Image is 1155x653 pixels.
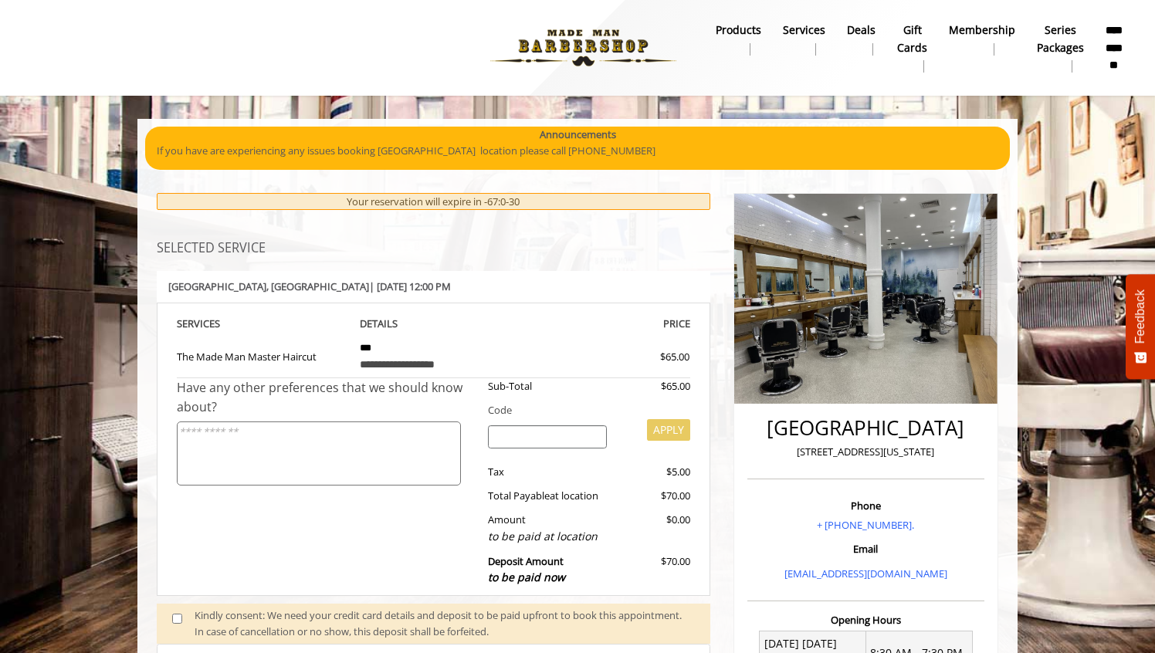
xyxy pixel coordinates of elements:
div: $0.00 [618,512,689,545]
h3: Opening Hours [747,614,984,625]
b: gift cards [897,22,927,56]
a: MembershipMembership [938,19,1026,59]
b: Series packages [1037,22,1084,56]
th: PRICE [519,315,690,333]
b: products [716,22,761,39]
div: Your reservation will expire in -67:0-30 [157,193,710,211]
div: $65.00 [605,349,689,365]
a: Productsproducts [705,19,772,59]
div: Tax [476,464,619,480]
div: Amount [476,512,619,545]
div: Kindly consent: We need your credit card details and deposit to be paid upfront to book this appo... [195,607,695,640]
h3: Email [751,543,981,554]
a: ServicesServices [772,19,836,59]
b: Deposit Amount [488,554,565,585]
div: Have any other preferences that we should know about? [177,378,476,418]
h3: SELECTED SERVICE [157,242,710,255]
button: Feedback - Show survey [1126,274,1155,379]
a: + [PHONE_NUMBER]. [817,518,914,532]
a: Gift cardsgift cards [886,19,938,76]
div: to be paid at location [488,528,608,545]
div: Sub-Total [476,378,619,394]
span: S [215,316,220,330]
h2: [GEOGRAPHIC_DATA] [751,417,981,439]
span: , [GEOGRAPHIC_DATA] [266,279,369,293]
div: Code [476,402,690,418]
div: $5.00 [618,464,689,480]
a: DealsDeals [836,19,886,59]
a: [EMAIL_ADDRESS][DOMAIN_NAME] [784,567,947,580]
b: [GEOGRAPHIC_DATA] | [DATE] 12:00 PM [168,279,451,293]
div: $70.00 [618,553,689,587]
b: Announcements [540,127,616,143]
h3: Phone [751,500,981,511]
div: $65.00 [618,378,689,394]
a: Series packagesSeries packages [1026,19,1095,76]
th: DETAILS [348,315,520,333]
div: $70.00 [618,488,689,504]
p: [STREET_ADDRESS][US_STATE] [751,444,981,460]
b: Deals [847,22,876,39]
td: The Made Man Master Haircut [177,333,348,378]
div: Total Payable [476,488,619,504]
span: at location [550,489,598,502]
button: APPLY [647,419,690,441]
span: Feedback [1133,289,1147,343]
b: Membership [949,22,1015,39]
img: Made Man Barbershop logo [477,5,689,90]
b: Services [783,22,825,39]
p: If you have are experiencing any issues booking [GEOGRAPHIC_DATA] location please call [PHONE_NUM... [157,143,998,159]
th: SERVICE [177,315,348,333]
span: to be paid now [488,570,565,584]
